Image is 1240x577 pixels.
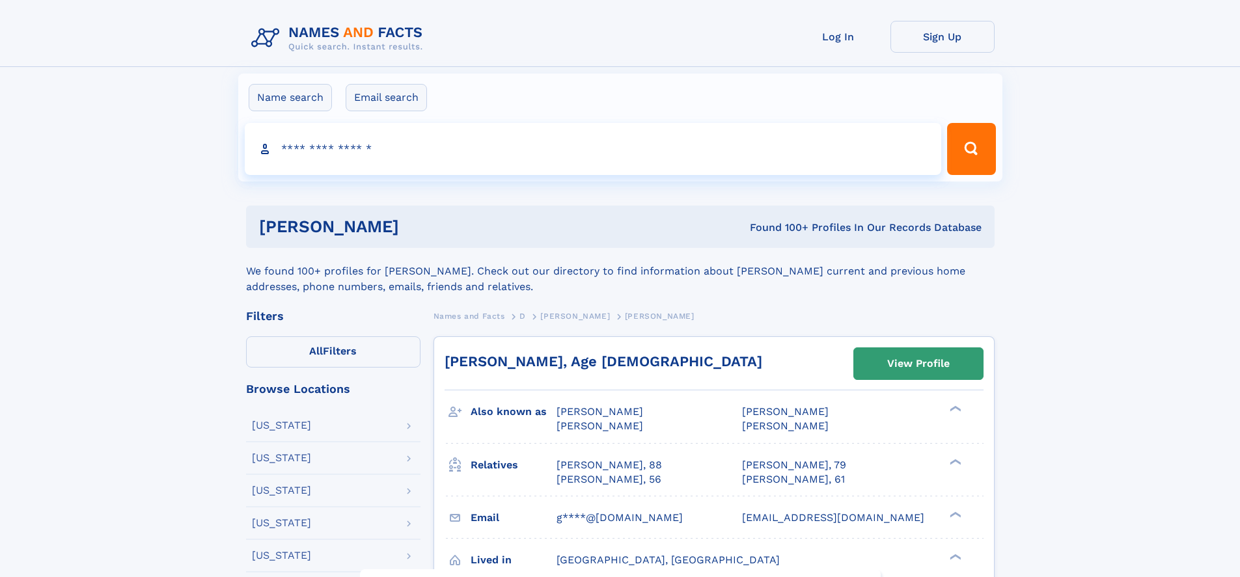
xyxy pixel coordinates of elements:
label: Email search [346,84,427,111]
input: search input [245,123,942,175]
div: View Profile [887,349,950,379]
div: ❯ [946,405,962,413]
div: [US_STATE] [252,518,311,528]
a: View Profile [854,348,983,379]
a: [PERSON_NAME], Age [DEMOGRAPHIC_DATA] [445,353,762,369]
a: Names and Facts [434,308,505,324]
div: Found 100+ Profiles In Our Records Database [574,221,982,235]
span: [PERSON_NAME] [557,420,643,432]
h1: [PERSON_NAME] [259,219,575,235]
div: ❯ [946,552,962,561]
span: [PERSON_NAME] [557,405,643,418]
a: D [519,308,526,324]
h3: Relatives [471,454,557,476]
button: Search Button [947,123,995,175]
label: Filters [246,336,420,368]
a: [PERSON_NAME], 61 [742,472,845,487]
span: D [519,312,526,321]
span: [PERSON_NAME] [540,312,610,321]
div: ❯ [946,457,962,466]
span: [PERSON_NAME] [742,405,829,418]
label: Name search [249,84,332,111]
div: [US_STATE] [252,453,311,463]
img: Logo Names and Facts [246,21,434,56]
div: Filters [246,310,420,322]
div: [US_STATE] [252,420,311,431]
div: [US_STATE] [252,550,311,561]
a: [PERSON_NAME], 88 [557,458,662,472]
a: Log In [786,21,890,53]
div: [US_STATE] [252,485,311,496]
a: Sign Up [890,21,995,53]
a: [PERSON_NAME], 79 [742,458,846,472]
span: [PERSON_NAME] [625,312,695,321]
span: All [309,345,323,357]
h3: Lived in [471,549,557,571]
h3: Also known as [471,401,557,423]
div: Browse Locations [246,383,420,395]
div: ❯ [946,510,962,518]
a: [PERSON_NAME] [540,308,610,324]
a: [PERSON_NAME], 56 [557,472,661,487]
div: We found 100+ profiles for [PERSON_NAME]. Check out our directory to find information about [PERS... [246,248,995,295]
span: [EMAIL_ADDRESS][DOMAIN_NAME] [742,511,924,524]
h3: Email [471,507,557,529]
span: [PERSON_NAME] [742,420,829,432]
span: [GEOGRAPHIC_DATA], [GEOGRAPHIC_DATA] [557,554,780,566]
